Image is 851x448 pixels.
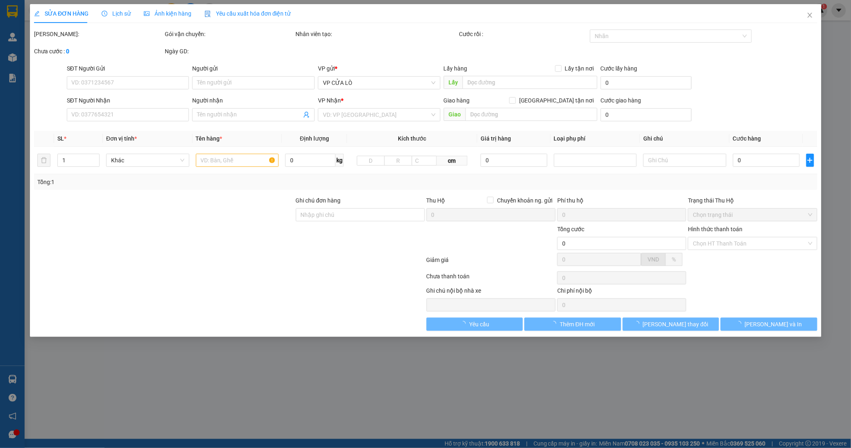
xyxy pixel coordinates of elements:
[481,135,511,142] span: Giá trị hàng
[303,111,310,118] span: user-add
[144,11,150,16] span: picture
[733,135,761,142] span: Cước hàng
[295,197,340,204] label: Ghi chú đơn hàng
[643,154,726,167] input: Ghi Chú
[11,35,72,63] span: [GEOGRAPHIC_DATA], [GEOGRAPHIC_DATA] ↔ [GEOGRAPHIC_DATA]
[798,4,821,27] button: Close
[295,208,424,221] input: Ghi chú đơn hàng
[204,11,211,17] img: icon
[34,30,163,39] div: [PERSON_NAME]:
[601,97,641,104] label: Cước giao hàng
[425,272,556,286] div: Chưa thanh toán
[465,108,597,121] input: Dọc đường
[462,76,597,89] input: Dọc đường
[195,135,222,142] span: Tên hàng
[295,30,457,39] div: Nhân viên tạo:
[806,12,813,18] span: close
[357,156,385,166] input: D
[562,64,597,73] span: Lấy tận nơi
[443,97,470,104] span: Giao hàng
[37,154,50,167] button: delete
[688,226,742,232] label: Hình thức thanh toán
[195,154,279,167] input: VD: Bàn, Ghế
[693,209,812,221] span: Chọn trạng thái
[459,30,588,39] div: Cước rồi :
[111,154,184,166] span: Khác
[412,156,437,166] input: C
[66,48,69,55] b: 0
[165,47,294,56] div: Ngày GD:
[633,321,642,327] span: loading
[560,320,595,329] span: Thêm ĐH mới
[642,320,708,329] span: [PERSON_NAME] thay đổi
[427,318,523,331] button: Yêu cầu
[443,108,465,121] span: Giao
[524,318,621,331] button: Thêm ĐH mới
[806,154,814,167] button: plus
[426,286,555,298] div: Ghi chú nội bộ nhà xe
[102,10,131,17] span: Lịch sử
[550,131,640,147] th: Loại phụ phí
[721,318,817,331] button: [PERSON_NAME] và In
[601,108,692,121] input: Cước giao hàng
[601,65,638,72] label: Cước lấy hàng
[336,154,344,167] span: kg
[557,286,686,298] div: Chi phí nội bộ
[318,97,341,104] span: VP Nhận
[102,11,107,16] span: clock-circle
[398,135,426,142] span: Kích thước
[551,321,560,327] span: loading
[443,65,467,72] span: Lấy hàng
[192,96,315,105] div: Người nhận
[745,320,802,329] span: [PERSON_NAME] và In
[469,320,489,329] span: Yêu cầu
[622,318,719,331] button: [PERSON_NAME] thay đổi
[557,196,686,208] div: Phí thu hộ
[165,30,294,39] div: Gói vận chuyển:
[672,256,676,263] span: %
[640,131,730,147] th: Ghi chú
[144,10,191,17] span: Ảnh kiện hàng
[34,47,163,56] div: Chưa cước :
[460,321,469,327] span: loading
[4,44,10,85] img: logo
[443,76,462,89] span: Lấy
[516,96,597,105] span: [GEOGRAPHIC_DATA] tận nơi
[384,156,412,166] input: R
[106,135,137,142] span: Đơn vị tính
[688,196,817,205] div: Trạng thái Thu Hộ
[34,10,89,17] span: SỬA ĐƠN HÀNG
[601,76,692,89] input: Cước lấy hàng
[57,135,64,142] span: SL
[192,64,315,73] div: Người gửi
[736,321,745,327] span: loading
[648,256,659,263] span: VND
[204,10,291,17] span: Yêu cầu xuất hóa đơn điện tử
[300,135,329,142] span: Định lượng
[437,156,467,166] span: cm
[426,197,445,204] span: Thu Hộ
[12,7,71,33] strong: CHUYỂN PHÁT NHANH AN PHÚ QUÝ
[67,96,189,105] div: SĐT Người Nhận
[806,157,813,164] span: plus
[318,64,440,73] div: VP gửi
[557,226,584,232] span: Tổng cước
[37,177,329,186] div: Tổng: 1
[425,255,556,270] div: Giảm giá
[34,11,40,16] span: edit
[494,196,556,205] span: Chuyển khoản ng. gửi
[323,77,436,89] span: VP CỬA LÒ
[67,64,189,73] div: SĐT Người Gửi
